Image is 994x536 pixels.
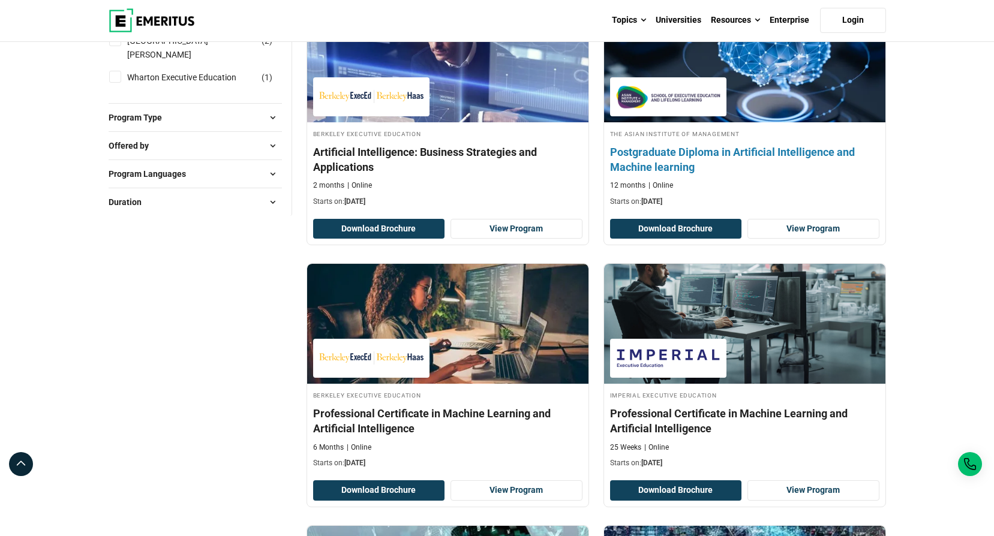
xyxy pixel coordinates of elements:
a: AI and Machine Learning Course by The Asian Institute of Management - September 30, 2025 The Asia... [604,2,885,213]
img: Berkeley Executive Education [319,83,424,110]
h4: Berkeley Executive Education [313,390,582,400]
button: Download Brochure [610,480,742,501]
img: Artificial Intelligence: Business Strategies and Applications | Online AI and Machine Learning Co... [307,2,588,122]
p: Starts on: [313,458,582,468]
span: ( ) [262,71,272,84]
p: Starts on: [610,197,879,207]
h4: Professional Certificate in Machine Learning and Artificial Intelligence [313,406,582,436]
img: The Asian Institute of Management [616,83,720,110]
img: Imperial Executive Education [616,345,720,372]
p: 2 months [313,180,344,191]
button: Program Languages [109,165,282,183]
a: View Program [747,480,879,501]
span: [DATE] [641,197,662,206]
span: Duration [109,195,151,209]
h4: Professional Certificate in Machine Learning and Artificial Intelligence [610,406,879,436]
h4: Postgraduate Diploma in Artificial Intelligence and Machine learning [610,144,879,174]
p: Starts on: [610,458,879,468]
img: Professional Certificate in Machine Learning and Artificial Intelligence | Online AI and Machine ... [307,264,588,384]
img: Professional Certificate in Machine Learning and Artificial Intelligence | Online AI and Machine ... [604,264,885,384]
p: 25 Weeks [610,442,641,453]
h4: Berkeley Executive Education [313,128,582,138]
h4: Imperial Executive Education [610,390,879,400]
a: AI and Machine Learning Course by Berkeley Executive Education - November 13, 2025 Berkeley Execu... [307,2,588,213]
a: AI and Machine Learning Course by Berkeley Executive Education - November 6, 2025 Berkeley Execut... [307,264,588,474]
h4: Artificial Intelligence: Business Strategies and Applications [313,144,582,174]
p: Online [347,442,371,453]
button: Offered by [109,137,282,155]
h4: The Asian Institute of Management [610,128,879,138]
button: Download Brochure [313,219,445,239]
button: Program Type [109,109,282,127]
span: Program Languages [109,167,196,180]
a: View Program [451,480,582,501]
span: [DATE] [344,197,365,206]
img: Berkeley Executive Education [319,345,424,372]
button: Duration [109,193,282,211]
span: [DATE] [344,459,365,467]
p: 6 Months [313,442,344,453]
span: 1 [265,73,269,82]
p: Online [648,180,673,191]
p: Online [347,180,372,191]
a: Wharton Executive Education [127,71,260,84]
button: Download Brochure [610,219,742,239]
a: AI and Machine Learning Course by Imperial Executive Education - October 16, 2025 Imperial Execut... [604,264,885,474]
p: Starts on: [313,197,582,207]
span: Offered by [109,139,158,152]
p: 12 months [610,180,645,191]
a: View Program [747,219,879,239]
button: Download Brochure [313,480,445,501]
span: Program Type [109,111,172,124]
p: Online [644,442,669,453]
a: View Program [451,219,582,239]
span: [DATE] [641,459,662,467]
a: [GEOGRAPHIC_DATA][PERSON_NAME] [127,34,280,61]
a: Login [820,8,886,33]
